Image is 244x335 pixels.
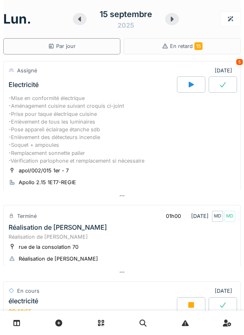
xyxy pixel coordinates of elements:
[9,224,107,231] div: Réalisation de [PERSON_NAME]
[9,233,235,241] div: Réalisation de [PERSON_NAME]
[159,209,235,224] div: [DATE]
[48,42,76,50] div: Par jour
[100,8,152,20] div: 15 septembre
[19,178,76,186] div: Apollo 2.15 1ET7-REGIE
[224,211,235,222] div: MD
[9,308,32,314] div: 00:40:55
[9,81,39,89] div: Electricité
[194,42,203,50] span: 15
[17,287,39,295] div: En cours
[17,67,37,74] div: Assigné
[236,59,243,65] div: 5
[17,212,37,220] div: Terminé
[215,67,235,74] div: [DATE]
[19,167,69,174] div: apol/002/015 1er - 7
[118,20,134,30] div: 2025
[19,255,98,263] div: Réalisation de [PERSON_NAME]
[212,211,223,222] div: MD
[9,94,235,165] div: -Mise en conformité électrique -Aménagement cuisine suivant croquis ci-joint -Prise pour taque él...
[166,212,181,220] div: 01h00
[19,243,78,251] div: rue de la consolation 70
[215,287,235,295] div: [DATE]
[9,297,38,305] div: électricité
[3,11,31,27] h1: lun.
[170,43,203,49] span: En retard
